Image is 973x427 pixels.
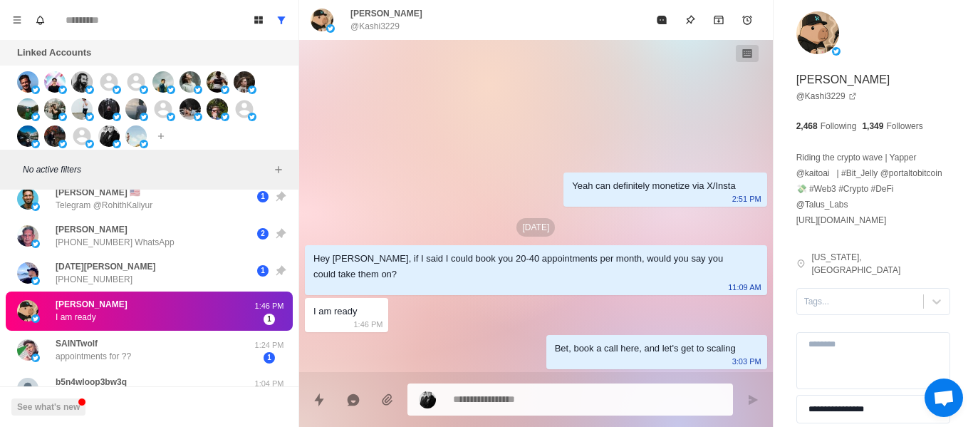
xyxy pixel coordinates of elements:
[179,98,201,120] img: picture
[350,20,400,33] p: @Kashi3229
[56,199,152,212] p: Telegram @RohithKaliyur
[140,86,148,94] img: picture
[28,9,51,31] button: Notifications
[313,304,357,319] div: I am ready
[58,140,67,148] img: picture
[56,273,132,286] p: [PHONE_NUMBER]
[56,376,127,389] p: b5n4wloop3bw3q
[373,386,402,414] button: Add media
[264,314,275,325] span: 1
[247,9,270,31] button: Board View
[732,191,761,207] p: 2:51 PM
[796,150,950,228] p: Riding the crypto wave | Yapper @kaitoai | #Bit_Jelly @portaltobitcoin💸 #Web3 #Crypto #DeFi @Talu...
[58,86,67,94] img: picture
[234,71,255,93] img: picture
[811,251,950,277] p: [US_STATE], [GEOGRAPHIC_DATA]
[207,98,228,120] img: picture
[796,11,839,54] img: picture
[257,265,269,277] span: 1
[647,6,676,34] button: Mark as read
[796,120,818,133] p: 2,468
[152,71,174,93] img: picture
[98,98,120,120] img: picture
[31,113,40,121] img: picture
[305,386,333,414] button: Quick replies
[125,125,147,147] img: picture
[17,188,38,210] img: picture
[71,98,93,120] img: picture
[194,113,202,121] img: picture
[56,236,175,249] p: [PHONE_NUMBER] WhatsApp
[58,113,67,121] img: picture
[739,386,767,414] button: Send message
[125,98,147,120] img: picture
[23,163,270,176] p: No active filters
[44,125,66,147] img: picture
[113,86,121,94] img: picture
[796,90,857,103] a: @Kashi3229
[555,341,736,356] div: Bet, book a call here, and let's get to scaling
[31,314,40,323] img: picture
[194,86,202,94] img: picture
[339,386,368,414] button: Reply with AI
[251,339,287,351] p: 1:24 PM
[56,298,128,311] p: [PERSON_NAME]
[732,354,761,369] p: 3:03 PM
[886,120,922,133] p: Followers
[572,178,735,194] div: Yeah can definitely monetize via X/Insta
[264,352,275,364] span: 1
[56,223,128,236] p: [PERSON_NAME]
[6,9,28,31] button: Menu
[167,113,175,121] img: picture
[925,379,963,417] div: Open chat
[862,120,883,133] p: 1,349
[17,300,38,321] img: picture
[17,225,38,247] img: picture
[676,6,704,34] button: Pin
[71,71,93,93] img: picture
[31,354,40,362] img: picture
[31,86,40,94] img: picture
[796,71,890,88] p: [PERSON_NAME]
[221,86,229,94] img: picture
[31,140,40,148] img: picture
[248,86,256,94] img: picture
[251,378,287,390] p: 1:04 PM
[56,186,140,199] p: [PERSON_NAME] 🇺🇸
[733,6,761,34] button: Add reminder
[17,46,91,60] p: Linked Accounts
[167,86,175,94] img: picture
[44,71,66,93] img: picture
[140,140,148,148] img: picture
[311,9,333,31] img: picture
[85,140,94,148] img: picture
[179,71,201,93] img: picture
[350,7,422,20] p: [PERSON_NAME]
[257,228,269,240] span: 2
[85,86,94,94] img: picture
[821,120,857,133] p: Following
[17,125,38,147] img: picture
[152,128,170,145] button: Add account
[248,113,256,121] img: picture
[704,6,733,34] button: Archive
[56,337,98,350] p: SAINTwolf
[419,391,436,408] img: picture
[140,113,148,121] img: picture
[207,71,228,93] img: picture
[17,262,38,284] img: picture
[44,98,66,120] img: picture
[326,24,335,33] img: picture
[113,113,121,121] img: picture
[98,125,120,147] img: picture
[516,218,555,237] p: [DATE]
[113,140,121,148] img: picture
[17,378,38,399] img: picture
[85,113,94,121] img: picture
[56,260,155,273] p: [DATE][PERSON_NAME]
[56,350,131,363] p: appointments for ??
[251,300,287,312] p: 1:46 PM
[17,339,38,361] img: picture
[257,191,269,202] span: 1
[31,202,40,211] img: picture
